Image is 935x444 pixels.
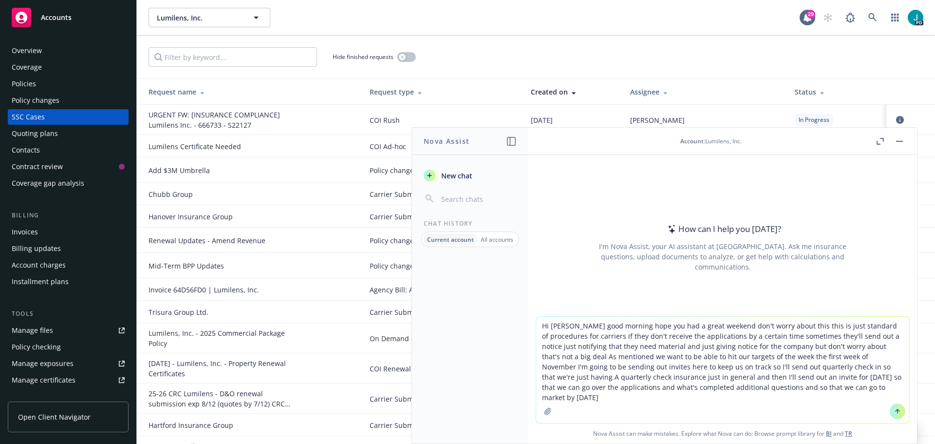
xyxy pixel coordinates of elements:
span: Hide finished requests [333,53,393,61]
a: Contacts [8,142,129,158]
input: Filter by keyword... [149,47,317,67]
div: SSC Cases [12,109,45,125]
a: Overview [8,43,129,58]
div: Account charges [12,257,66,273]
span: Carrier Submission [370,307,515,317]
div: Manage files [12,323,53,338]
span: COI Ad-hoc [370,141,515,152]
a: circleInformation [894,114,906,126]
div: Lumilens, Inc. - 2025 Commercial Package Policy [149,328,295,348]
a: Manage files [8,323,129,338]
span: [DATE] [531,115,553,125]
span: Lumilens, Inc. [157,13,241,23]
div: Add $3M Umbrella [149,165,295,175]
div: Chubb Group [149,189,295,199]
a: Accounts [8,4,129,31]
span: On Demand - Ingestion [370,333,515,344]
h1: Nova Assist [424,136,469,146]
div: Manage BORs [12,389,57,405]
div: : Lumilens, Inc. [680,137,742,145]
a: Billing updates [8,241,129,256]
div: Assignee [630,87,780,97]
div: I'm Nova Assist, your AI assistant at [GEOGRAPHIC_DATA]. Ask me insurance questions, upload docum... [586,241,860,272]
span: COI Renewal [370,364,515,374]
p: All accounts [481,235,513,244]
button: Lumilens, Inc. [149,8,270,27]
span: Agency Bill: Account Receivable [370,285,515,295]
span: Policy change request [370,165,515,175]
img: photo [908,10,923,25]
div: Coverage gap analysis [12,175,84,191]
div: 25-26 CRC Lumilens - D&O renewal submission exp 8/12 (quotes by 7/12) CRC Group [149,388,295,409]
div: URGENT FW: [INSURANCE COMPLIANCE] Lumilens Inc. - 666733 - S22127 [149,110,295,130]
div: 29 [806,10,815,19]
div: Manage certificates [12,372,75,388]
input: Search chats [439,192,517,206]
div: Contacts [12,142,40,158]
a: BI [826,429,832,438]
div: Mid-Term BPP Updates [149,261,295,271]
div: Invoice 64D56FD0 | Lumilens, Inc. [149,285,295,295]
div: Contract review [12,159,63,174]
a: Invoices [8,224,129,240]
span: Carrier Submission [370,420,515,430]
div: Renewal Updates - Amend Revenue [149,235,295,246]
div: Billing [8,211,129,220]
span: [PERSON_NAME] [630,115,685,125]
div: How can I help you [DATE]? [665,223,781,235]
span: Open Client Navigator [18,412,91,422]
a: Contract review [8,159,129,174]
span: Carrier Submission [370,212,515,222]
a: Start snowing [818,8,838,27]
div: Policy changes [12,93,59,108]
span: Policy change request [370,261,515,271]
div: Created on [531,87,615,97]
div: Quoting plans [12,126,58,141]
a: Switch app [885,8,905,27]
a: Manage exposures [8,356,129,371]
a: Quoting plans [8,126,129,141]
a: SSC Cases [8,109,129,125]
button: New chat [420,167,521,184]
span: Accounts [41,14,72,21]
span: Carrier Submission [370,189,515,199]
div: Request type [370,87,515,97]
a: Search [863,8,882,27]
div: Hartford Insurance Group [149,420,295,430]
a: Policy checking [8,339,129,355]
div: Policy checking [12,339,61,355]
span: New chat [439,171,472,181]
a: TR [845,429,852,438]
span: Account [680,137,704,145]
a: Manage certificates [8,372,129,388]
div: 2025-09-27 - Lumilens, Inc. - Property Renewal Certificates [149,358,295,379]
a: Coverage gap analysis [8,175,129,191]
div: Trisura Group Ltd. [149,307,295,317]
div: Coverage [12,59,42,75]
a: Coverage [8,59,129,75]
span: In Progress [799,116,829,124]
a: Installment plans [8,274,129,290]
div: Lumilens Certificate Needed [149,141,295,152]
a: Report a Bug [841,8,860,27]
a: Manage BORs [8,389,129,405]
div: Overview [12,43,42,58]
div: Installment plans [12,274,69,290]
span: Nova Assist can make mistakes. Explore what Nova can do: Browse prompt library for and [532,424,913,444]
a: Account charges [8,257,129,273]
div: Invoices [12,224,38,240]
p: Current account [427,235,474,244]
div: Hanover Insurance Group [149,212,295,222]
div: Request name [149,87,354,97]
div: Billing updates [12,241,61,256]
div: Tools [8,309,129,319]
span: COI Rush [370,115,515,125]
a: Policies [8,76,129,92]
a: Policy changes [8,93,129,108]
div: Policies [12,76,36,92]
div: Status [795,87,879,97]
textarea: Hi [PERSON_NAME] good morning hope you had a great weekend don't worry about this this is just st... [536,317,909,423]
span: Carrier Submission [370,394,515,404]
div: Manage exposures [12,356,74,371]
